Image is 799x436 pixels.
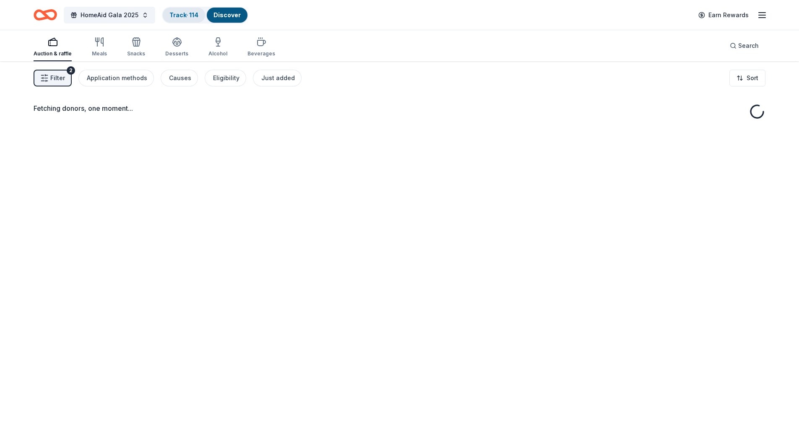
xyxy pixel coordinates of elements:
[208,34,227,61] button: Alcohol
[127,34,145,61] button: Snacks
[723,37,765,54] button: Search
[81,10,138,20] span: HomeAid Gala 2025
[213,73,239,83] div: Eligibility
[162,7,248,23] button: Track· 114Discover
[161,70,198,86] button: Causes
[169,73,191,83] div: Causes
[213,11,241,18] a: Discover
[34,103,765,113] div: Fetching donors, one moment...
[92,34,107,61] button: Meals
[87,73,147,83] div: Application methods
[247,50,275,57] div: Beverages
[78,70,154,86] button: Application methods
[261,73,295,83] div: Just added
[205,70,246,86] button: Eligibility
[127,50,145,57] div: Snacks
[738,41,759,51] span: Search
[169,11,198,18] a: Track· 114
[729,70,765,86] button: Sort
[64,7,155,23] button: HomeAid Gala 2025
[92,50,107,57] div: Meals
[165,34,188,61] button: Desserts
[747,73,758,83] span: Sort
[208,50,227,57] div: Alcohol
[165,50,188,57] div: Desserts
[34,50,72,57] div: Auction & raffle
[50,73,65,83] span: Filter
[67,66,75,75] div: 2
[34,5,57,25] a: Home
[253,70,302,86] button: Just added
[34,34,72,61] button: Auction & raffle
[34,70,72,86] button: Filter2
[247,34,275,61] button: Beverages
[693,8,754,23] a: Earn Rewards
